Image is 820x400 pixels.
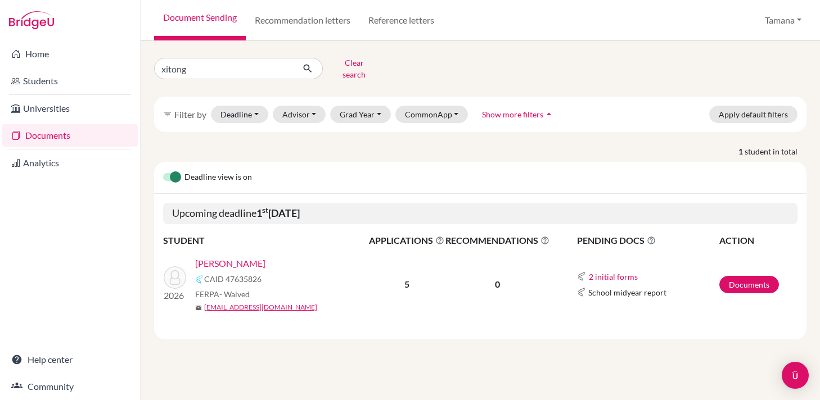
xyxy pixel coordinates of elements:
button: Grad Year [330,106,391,123]
a: Documents [2,124,138,147]
span: - Waived [219,289,250,299]
a: Home [2,43,138,65]
b: 5 [404,279,409,289]
img: CHEN, Xitong [164,266,186,289]
a: [PERSON_NAME] [195,257,265,270]
span: Filter by [174,109,206,120]
a: Help center [2,348,138,371]
th: STUDENT [163,233,368,248]
button: Advisor [273,106,326,123]
span: FERPA [195,288,250,300]
span: Show more filters [482,110,543,119]
button: Show more filtersarrow_drop_up [472,106,564,123]
img: Common App logo [195,275,204,284]
button: Clear search [323,54,385,83]
img: Common App logo [577,288,586,297]
a: Documents [719,276,779,293]
img: Bridge-U [9,11,54,29]
span: Deadline view is on [184,171,252,184]
div: Open Intercom Messenger [782,362,809,389]
span: APPLICATIONS [369,234,444,247]
h5: Upcoming deadline [163,203,798,224]
span: School midyear report [588,287,666,298]
button: Deadline [211,106,268,123]
span: RECOMMENDATIONS [445,234,549,247]
a: Students [2,70,138,92]
button: 2 initial forms [588,270,638,283]
i: filter_list [163,110,172,119]
button: Tamana [760,10,807,31]
span: PENDING DOCS [577,234,718,247]
sup: st [262,206,268,215]
i: arrow_drop_up [543,108,555,120]
th: ACTION [719,233,798,248]
span: mail [195,304,202,311]
button: CommonApp [395,106,468,123]
a: Community [2,375,138,398]
p: 0 [445,278,549,291]
p: 2026 [164,289,186,302]
b: 1 [DATE] [256,207,300,219]
a: Analytics [2,152,138,174]
button: Apply default filters [709,106,798,123]
strong: 1 [738,146,745,157]
a: Universities [2,97,138,120]
a: [EMAIL_ADDRESS][DOMAIN_NAME] [204,302,317,312]
span: student in total [745,146,807,157]
span: CAID 47635826 [204,273,262,285]
input: Find student by name... [154,58,294,79]
img: Common App logo [577,272,586,281]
